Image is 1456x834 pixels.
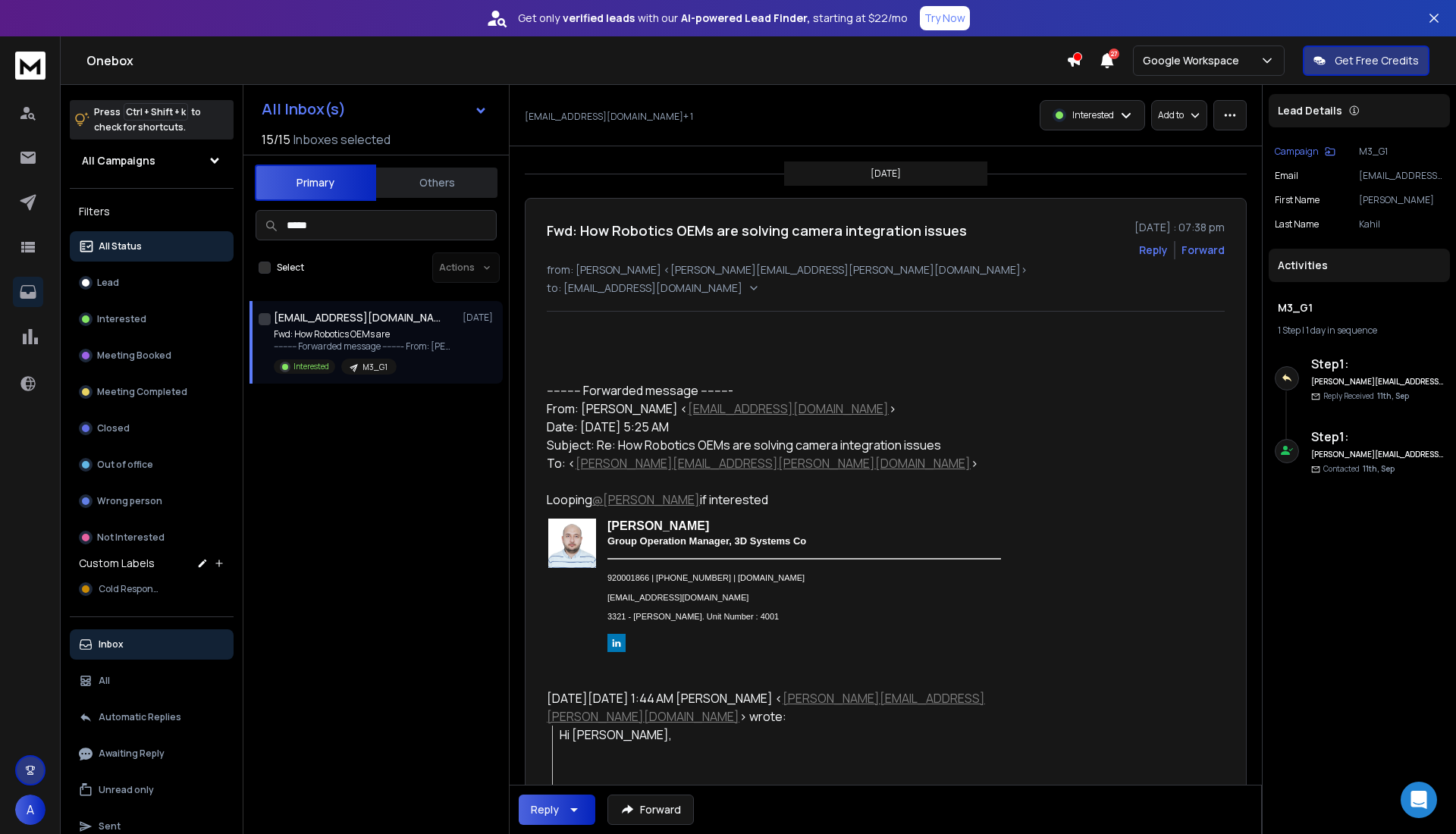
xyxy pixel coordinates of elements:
[1401,782,1437,818] div: Open Intercom Messenger
[277,262,304,274] label: Select
[274,328,456,340] p: Fwd: How Robotics OEMs are
[99,711,181,723] p: Automatic Replies
[920,6,970,30] button: Try Now
[607,573,649,582] span: 920001866
[99,583,163,595] span: Cold Response
[1072,109,1114,121] p: Interested
[518,11,908,26] p: Get only with our starting at $22/mo
[519,795,595,825] button: Reply
[293,130,391,149] h3: Inboxes selected
[255,165,376,201] button: Primary
[70,304,234,334] button: Interested
[547,262,1225,277] p: from: [PERSON_NAME] <[PERSON_NAME][EMAIL_ADDRESS][PERSON_NAME][DOMAIN_NAME]>
[738,573,805,582] a: [DOMAIN_NAME]
[293,361,329,372] p: Interested
[70,574,234,604] button: Cold Response
[262,102,346,117] h1: All Inbox(s)
[1359,194,1444,206] p: [PERSON_NAME]
[651,573,654,582] span: |
[1275,194,1319,206] p: First Name
[70,450,234,480] button: Out of office
[97,495,162,507] p: Wrong person
[1134,220,1225,235] p: [DATE] : 07:38 pm
[1323,390,1409,402] p: Reply Received
[656,573,731,582] span: [PHONE_NUMBER]
[99,638,124,651] p: Inbox
[70,377,234,407] button: Meeting Completed
[70,629,234,660] button: Inbox
[607,519,709,532] span: [PERSON_NAME]
[99,820,121,832] p: Sent
[94,105,201,135] p: Press to check for shortcuts.
[525,111,693,123] p: [EMAIL_ADDRESS][DOMAIN_NAME] + 1
[1269,249,1450,282] div: Activities
[548,519,596,568] img: 5808c58b-8b7b-4ea8-bab6-f23363e74917.jpeg
[1335,53,1419,68] p: Get Free Credits
[97,531,165,544] p: Not Interested
[656,573,733,582] a: [PHONE_NUMBER]
[1359,146,1444,158] p: M3_G1
[563,11,635,26] strong: verified leads
[15,795,45,825] button: A
[97,422,130,434] p: Closed
[1275,218,1319,230] p: Last Name
[547,454,990,472] div: To: < >
[1311,428,1444,446] h6: Step 1 :
[1311,376,1444,387] h6: [PERSON_NAME][EMAIL_ADDRESS][PERSON_NAME][DOMAIN_NAME]
[376,166,497,199] button: Others
[99,784,154,796] p: Unread only
[1275,146,1319,158] p: Campaign
[592,491,700,508] a: @[PERSON_NAME]
[576,455,971,472] a: [PERSON_NAME][EMAIL_ADDRESS][PERSON_NAME][DOMAIN_NAME]
[607,573,651,582] a: 920001866
[97,350,171,362] p: Meeting Booked
[70,268,234,298] button: Lead
[1275,146,1335,158] button: Campaign
[97,459,153,471] p: Out of office
[681,11,810,26] strong: AI-powered Lead Finder,
[729,535,732,547] span: ,
[1311,355,1444,373] h6: Step 1 :
[1139,243,1168,258] button: Reply
[274,340,456,353] p: ---------- Forwarded message --------- From: [PERSON_NAME]
[607,612,779,621] a: 3321 - [PERSON_NAME]. Unit Number : 4001
[362,362,388,373] p: M3_G1
[1275,170,1298,182] p: Email
[1143,53,1245,68] p: Google Workspace
[1311,449,1444,460] h6: [PERSON_NAME][EMAIL_ADDRESS][PERSON_NAME][DOMAIN_NAME]
[607,795,694,825] button: Forward
[1109,49,1119,59] span: 27
[262,130,290,149] span: 15 / 15
[70,775,234,805] button: Unread only
[735,535,807,547] span: 3D Systems Co
[97,313,146,325] p: Interested
[70,146,234,176] button: All Campaigns
[1158,109,1184,121] p: Add to
[70,666,234,696] button: All
[733,573,736,582] span: |
[124,103,188,121] span: Ctrl + Shift + k
[1181,243,1225,258] div: Forward
[547,220,967,241] h1: Fwd: How Robotics OEMs are solving camera integration issues
[1303,45,1429,76] button: Get Free Credits
[99,748,165,760] p: Awaiting Reply
[1323,463,1395,475] p: Contacted
[97,386,187,398] p: Meeting Completed
[1278,324,1301,337] span: 1 Step
[97,277,119,289] p: Lead
[99,240,142,252] p: All Status
[531,802,559,817] div: Reply
[607,634,626,652] img: linkedin
[1377,390,1409,401] span: 11th, Sep
[547,281,745,296] p: to: [EMAIL_ADDRESS][DOMAIN_NAME]
[607,593,748,602] a: [EMAIL_ADDRESS][DOMAIN_NAME]
[547,690,985,725] a: [PERSON_NAME][EMAIL_ADDRESS][PERSON_NAME][DOMAIN_NAME]
[688,400,889,417] a: [EMAIL_ADDRESS][DOMAIN_NAME]
[547,491,990,509] div: Looping if interested
[1363,463,1395,474] span: 11th, Sep
[79,556,155,571] h3: Custom Labels
[1359,170,1444,182] p: [EMAIL_ADDRESS][DOMAIN_NAME]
